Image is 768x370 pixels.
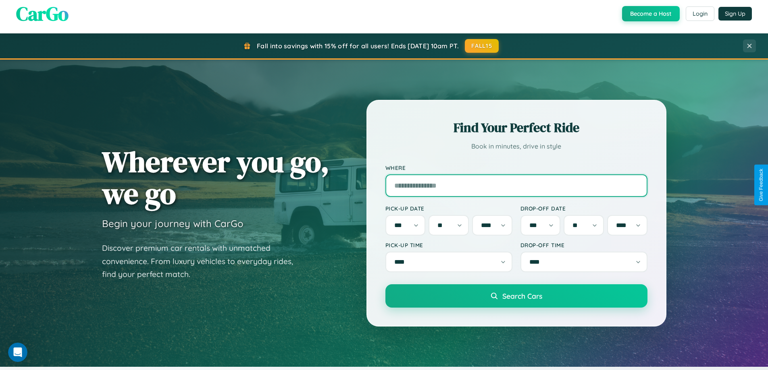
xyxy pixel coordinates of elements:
iframe: Intercom live chat [8,343,27,362]
p: Discover premium car rentals with unmatched convenience. From luxury vehicles to everyday rides, ... [102,242,304,281]
label: Where [385,164,647,171]
label: Drop-off Date [520,205,647,212]
h3: Begin your journey with CarGo [102,217,244,229]
button: Become a Host [622,6,680,21]
label: Pick-up Date [385,205,512,212]
button: FALL15 [465,39,499,53]
label: Drop-off Time [520,242,647,248]
button: Sign Up [718,7,752,21]
button: Search Cars [385,284,647,308]
h2: Find Your Perfect Ride [385,119,647,136]
span: Fall into savings with 15% off for all users! Ends [DATE] 10am PT. [257,42,459,50]
p: Book in minutes, drive in style [385,141,647,152]
span: Search Cars [502,291,542,300]
div: Give Feedback [758,169,764,201]
label: Pick-up Time [385,242,512,248]
button: Login [686,6,714,21]
h1: Wherever you go, we go [102,146,329,209]
span: CarGo [16,0,69,27]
